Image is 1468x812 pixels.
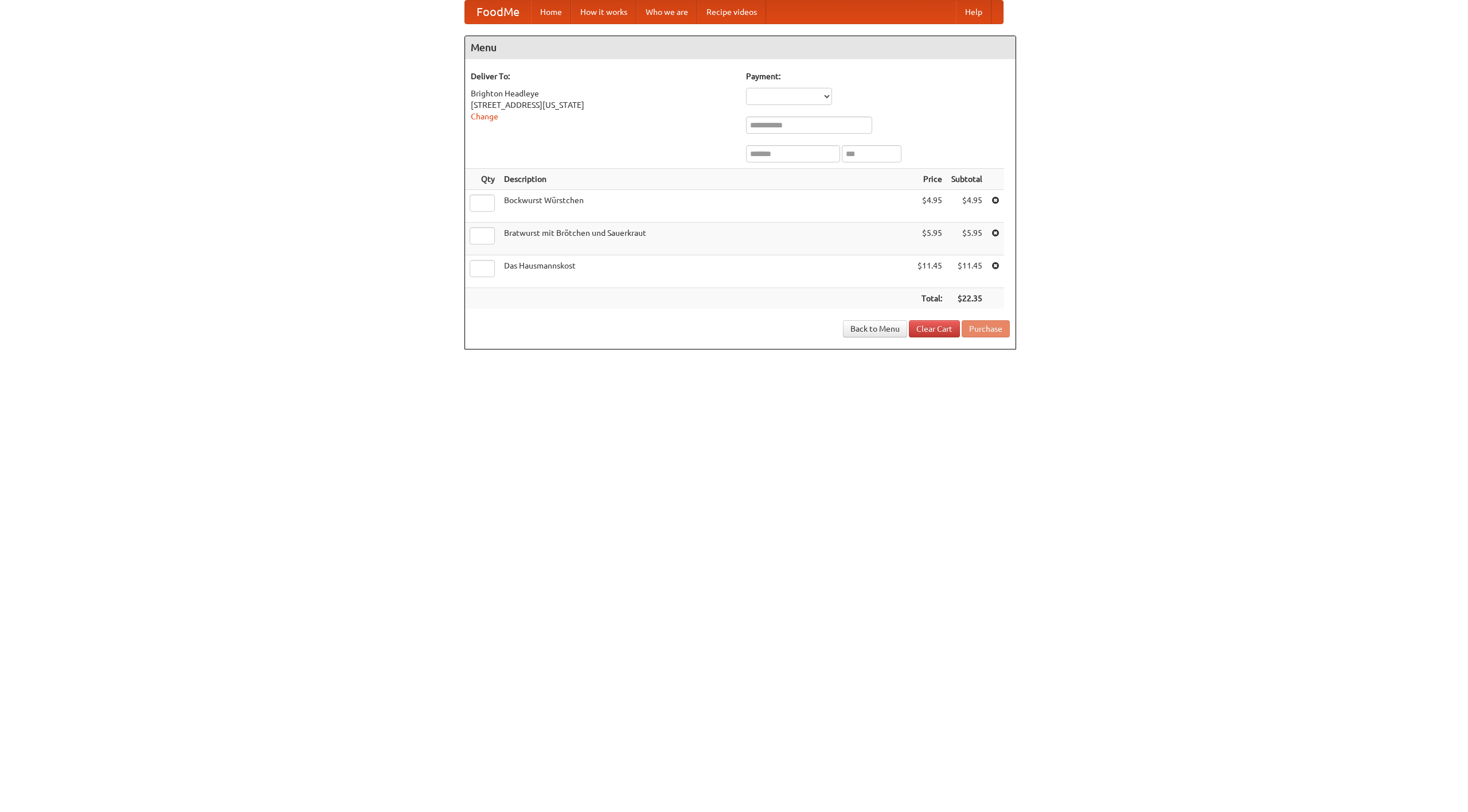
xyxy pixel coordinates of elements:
[956,1,991,24] a: Help
[947,255,987,288] td: $11.45
[531,1,571,24] a: Home
[499,255,913,288] td: Das Hausmannskost
[913,288,947,309] th: Total:
[465,1,531,24] a: FoodMe
[962,320,1010,337] button: Purchase
[913,169,947,190] th: Price
[697,1,766,24] a: Recipe videos
[499,169,913,190] th: Description
[947,288,987,309] th: $22.35
[947,190,987,223] td: $4.95
[947,169,987,190] th: Subtotal
[913,190,947,223] td: $4.95
[465,169,499,190] th: Qty
[499,223,913,255] td: Bratwurst mit Brötchen und Sauerkraut
[471,99,735,111] div: [STREET_ADDRESS][US_STATE]
[746,71,1010,82] h5: Payment:
[571,1,637,24] a: How it works
[471,88,735,99] div: Brighton Headleye
[947,223,987,255] td: $5.95
[465,36,1016,59] h4: Menu
[913,223,947,255] td: $5.95
[913,255,947,288] td: $11.45
[499,190,913,223] td: Bockwurst Würstchen
[471,112,498,121] a: Change
[843,320,907,337] a: Back to Menu
[471,71,735,82] h5: Deliver To:
[637,1,697,24] a: Who we are
[909,320,960,337] a: Clear Cart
